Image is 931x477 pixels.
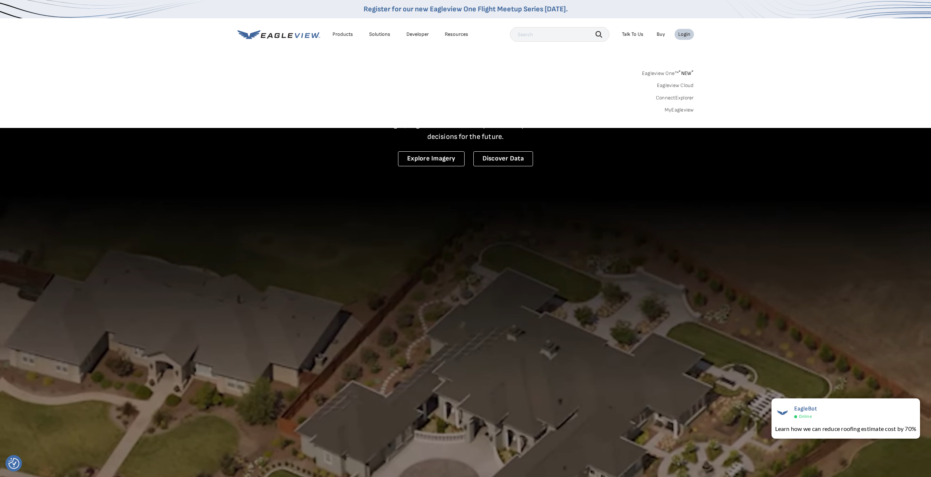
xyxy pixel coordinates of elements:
[369,31,390,38] div: Solutions
[678,31,690,38] div: Login
[473,151,533,166] a: Discover Data
[775,405,790,420] img: EagleBot
[333,31,353,38] div: Products
[775,424,916,433] div: Learn how we can reduce roofing estimate cost by 70%
[799,414,812,419] span: Online
[622,31,643,38] div: Talk To Us
[445,31,468,38] div: Resources
[657,31,665,38] a: Buy
[8,458,19,469] img: Revisit consent button
[657,82,694,89] a: Eagleview Cloud
[398,151,465,166] a: Explore Imagery
[679,70,694,76] span: NEW
[794,405,817,412] span: EagleBot
[656,95,694,101] a: ConnectExplorer
[406,31,429,38] a: Developer
[8,458,19,469] button: Consent Preferences
[510,27,609,42] input: Search
[364,5,568,14] a: Register for our new Eagleview One Flight Meetup Series [DATE].
[665,107,694,113] a: MyEagleview
[642,68,694,76] a: Eagleview One™*NEW*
